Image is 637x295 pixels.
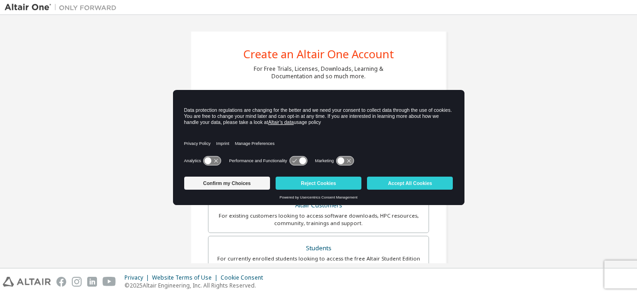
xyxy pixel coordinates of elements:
div: Website Terms of Use [152,274,221,281]
p: © 2025 Altair Engineering, Inc. All Rights Reserved. [125,281,269,289]
div: For currently enrolled students looking to access the free Altair Student Edition bundle and all ... [214,255,423,270]
img: facebook.svg [56,277,66,287]
div: Create an Altair One Account [243,48,394,60]
img: Altair One [5,3,121,12]
div: For existing customers looking to access software downloads, HPC resources, community, trainings ... [214,212,423,227]
img: altair_logo.svg [3,277,51,287]
img: youtube.svg [103,277,116,287]
div: For Free Trials, Licenses, Downloads, Learning & Documentation and so much more. [254,65,383,80]
img: instagram.svg [72,277,82,287]
div: Students [214,242,423,255]
div: Privacy [125,274,152,281]
div: Altair Customers [214,199,423,212]
img: linkedin.svg [87,277,97,287]
div: Cookie Consent [221,274,269,281]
